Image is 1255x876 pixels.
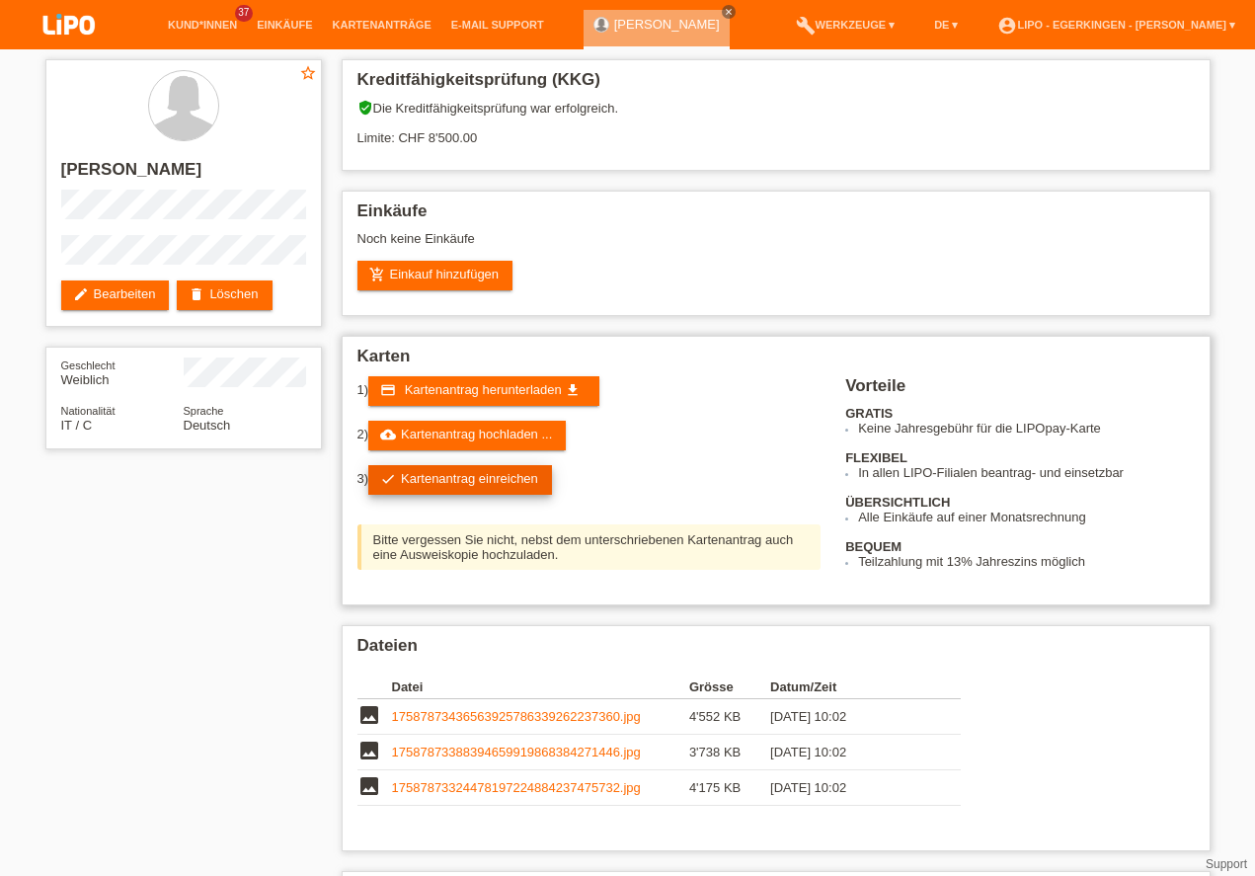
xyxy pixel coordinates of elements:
td: 4'175 KB [689,770,770,806]
a: close [722,5,736,19]
a: E-Mail Support [441,19,554,31]
a: Support [1206,857,1247,871]
a: DE ▾ [924,19,968,31]
a: buildWerkzeuge ▾ [786,19,905,31]
td: 3'738 KB [689,735,770,770]
div: Noch keine Einkäufe [357,231,1195,261]
span: Deutsch [184,418,231,433]
b: FLEXIBEL [845,450,907,465]
a: checkKartenantrag einreichen [368,465,552,495]
a: cloud_uploadKartenantrag hochladen ... [368,421,566,450]
i: get_app [565,382,581,398]
i: cloud_upload [380,427,396,442]
a: 17587873436563925786339262237360.jpg [392,709,641,724]
td: [DATE] 10:02 [770,735,932,770]
a: Kartenanträge [323,19,441,31]
h2: Karten [357,347,1195,376]
span: Geschlecht [61,359,116,371]
h2: Einkäufe [357,201,1195,231]
td: [DATE] 10:02 [770,770,932,806]
i: check [380,471,396,487]
a: [PERSON_NAME] [614,17,720,32]
div: Bitte vergessen Sie nicht, nebst dem unterschriebenen Kartenantrag auch eine Ausweiskopie hochzul... [357,524,822,570]
li: Alle Einkäufe auf einer Monatsrechnung [858,510,1194,524]
th: Datum/Zeit [770,676,932,699]
span: Italien / C / 02.07.2018 [61,418,93,433]
a: add_shopping_cartEinkauf hinzufügen [357,261,513,290]
li: Teilzahlung mit 13% Jahreszins möglich [858,554,1194,569]
th: Grösse [689,676,770,699]
span: Kartenantrag herunterladen [405,382,562,397]
i: build [796,16,816,36]
div: 2) [357,421,822,450]
td: [DATE] 10:02 [770,699,932,735]
span: Nationalität [61,405,116,417]
h2: [PERSON_NAME] [61,160,306,190]
span: Sprache [184,405,224,417]
h2: Kreditfähigkeitsprüfung (KKG) [357,70,1195,100]
a: 17587873324478197224884237475732.jpg [392,780,641,795]
i: add_shopping_cart [369,267,385,282]
a: account_circleLIPO - Egerkingen - [PERSON_NAME] ▾ [987,19,1245,31]
th: Datei [392,676,689,699]
li: Keine Jahresgebühr für die LIPOpay-Karte [858,421,1194,436]
li: In allen LIPO-Filialen beantrag- und einsetzbar [858,465,1194,480]
i: verified_user [357,100,373,116]
div: Die Kreditfähigkeitsprüfung war erfolgreich. Limite: CHF 8'500.00 [357,100,1195,160]
b: BEQUEM [845,539,902,554]
i: edit [73,286,89,302]
a: editBearbeiten [61,280,170,310]
a: deleteLöschen [177,280,272,310]
td: 4'552 KB [689,699,770,735]
i: close [724,7,734,17]
h2: Dateien [357,636,1195,666]
i: credit_card [380,382,396,398]
i: image [357,739,381,762]
i: image [357,703,381,727]
b: GRATIS [845,406,893,421]
a: Kund*innen [158,19,247,31]
i: account_circle [997,16,1017,36]
a: LIPO pay [20,40,118,55]
i: image [357,774,381,798]
div: 3) [357,465,822,495]
h2: Vorteile [845,376,1194,406]
a: credit_card Kartenantrag herunterladen get_app [368,376,599,406]
a: star_border [299,64,317,85]
i: delete [189,286,204,302]
a: Einkäufe [247,19,322,31]
a: 17587873388394659919868384271446.jpg [392,745,641,759]
div: Weiblich [61,358,184,387]
div: 1) [357,376,822,406]
span: 37 [235,5,253,22]
i: star_border [299,64,317,82]
b: ÜBERSICHTLICH [845,495,950,510]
